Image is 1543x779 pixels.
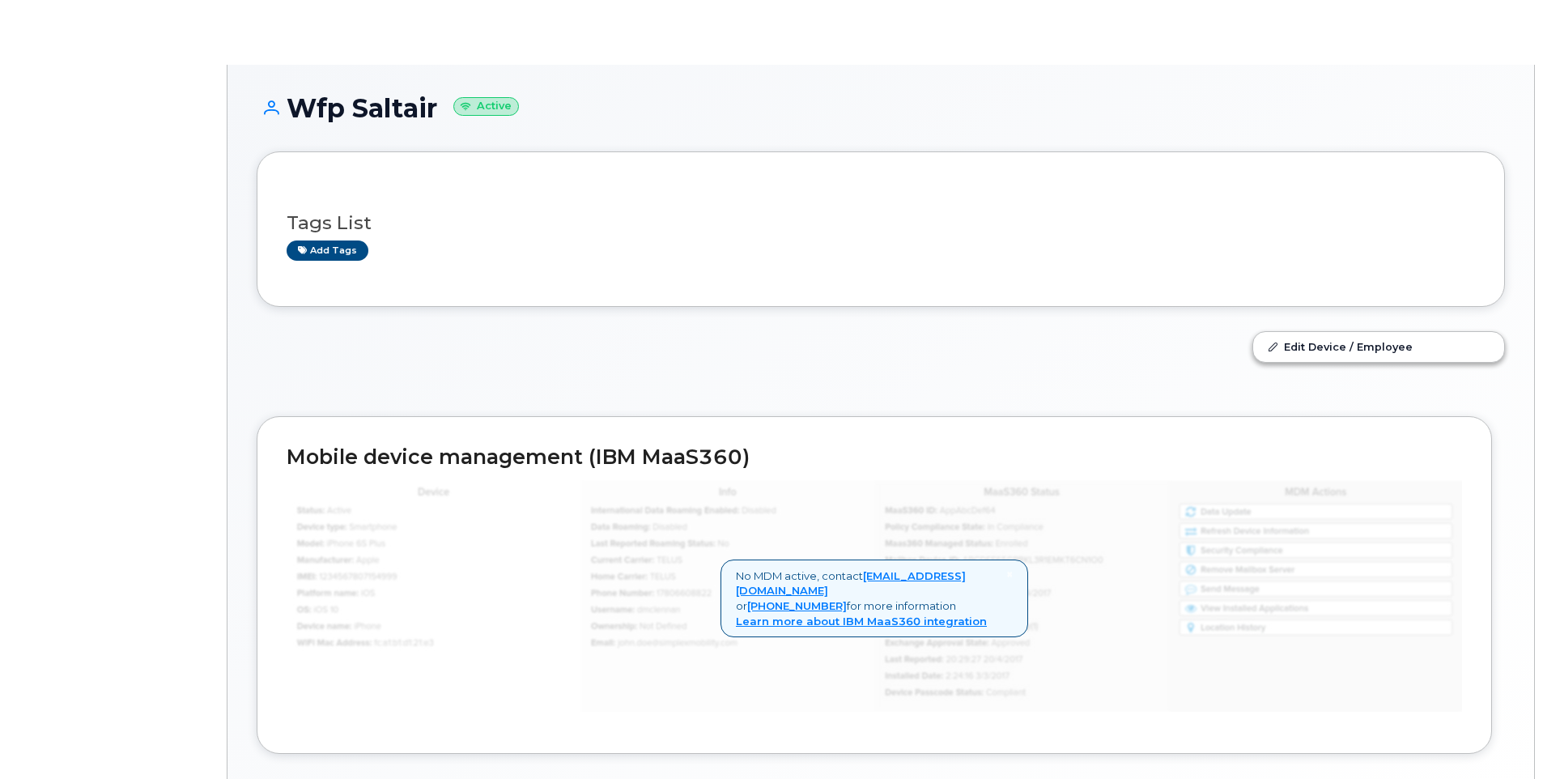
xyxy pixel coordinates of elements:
[287,241,368,261] a: Add tags
[287,480,1462,711] img: mdm_maas360_data_lg-147edf4ce5891b6e296acbe60ee4acd306360f73f278574cfef86ac192ea0250.jpg
[453,97,519,116] small: Active
[1006,567,1013,581] span: ×
[257,94,1505,122] h1: Wfp Saltair
[1253,332,1504,361] a: Edit Device / Employee
[736,569,966,598] a: [EMAIL_ADDRESS][DOMAIN_NAME]
[747,599,847,612] a: [PHONE_NUMBER]
[1006,568,1013,581] a: Close
[287,213,1475,233] h3: Tags List
[287,446,1462,469] h2: Mobile device management (IBM MaaS360)
[736,615,987,628] a: Learn more about IBM MaaS360 integration
[720,560,1028,637] div: No MDM active, contact or for more information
